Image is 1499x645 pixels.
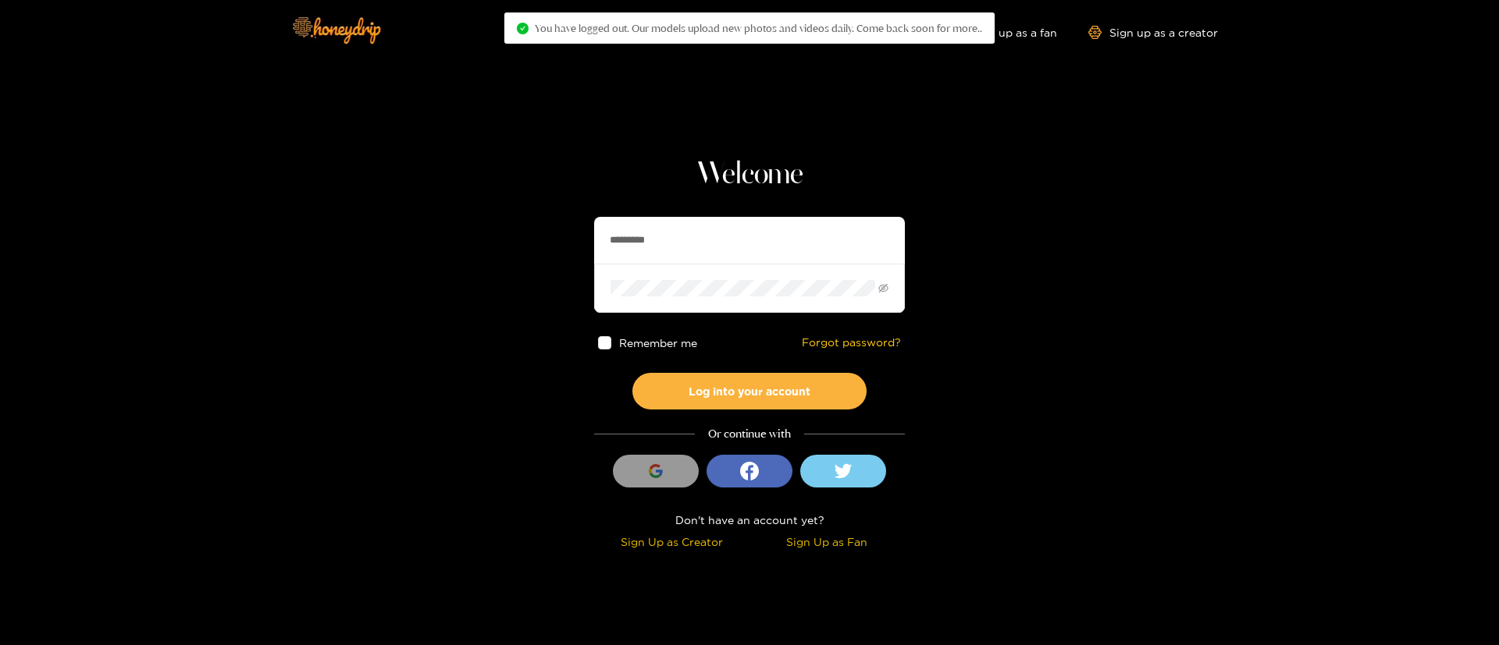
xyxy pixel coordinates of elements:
span: check-circle [517,23,529,34]
span: eye-invisible [878,283,888,293]
div: Sign Up as Fan [753,533,901,551]
div: Or continue with [594,425,905,443]
h1: Welcome [594,156,905,193]
span: Remember me [619,337,697,349]
button: Log into your account [632,373,867,409]
a: Forgot password? [802,336,901,349]
span: You have logged out. Our models upload new photos and videos daily. Come back soon for more.. [535,22,982,34]
a: Sign up as a creator [1088,26,1218,39]
div: Sign Up as Creator [598,533,746,551]
div: Don't have an account yet? [594,511,905,529]
a: Sign up as a fan [950,26,1057,39]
